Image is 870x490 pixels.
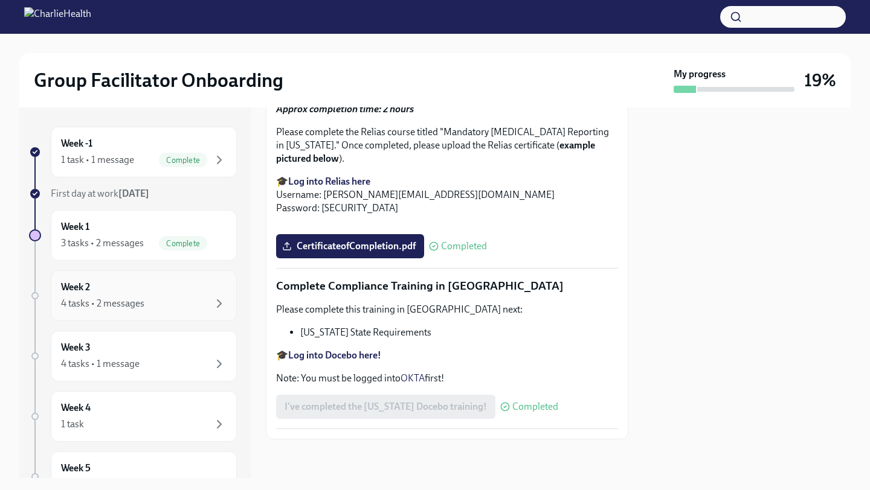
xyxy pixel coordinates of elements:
[276,103,414,115] strong: Approx completion time: 2 hours
[61,297,144,310] div: 4 tasks • 2 messages
[288,349,381,361] a: Log into Docebo here!
[61,153,134,167] div: 1 task • 1 message
[29,331,237,381] a: Week 34 tasks • 1 message
[51,188,149,199] span: First day at work
[61,357,140,371] div: 4 tasks • 1 message
[61,237,144,250] div: 3 tasks • 2 messages
[401,372,425,384] a: OKTA
[804,69,836,91] h3: 19%
[674,68,726,81] strong: My progress
[34,68,283,92] h2: Group Facilitator Onboarding
[276,126,618,165] p: Please complete the Relias course titled "Mandatory [MEDICAL_DATA] Reporting in [US_STATE]." Once...
[276,349,618,362] p: 🎓
[276,139,595,164] strong: example pictured below
[276,175,618,215] p: 🎓 Username: [PERSON_NAME][EMAIL_ADDRESS][DOMAIN_NAME] Password: [SECURITY_DATA]
[61,341,91,354] h6: Week 3
[29,210,237,261] a: Week 13 tasks • 2 messagesComplete
[300,326,618,339] li: [US_STATE] State Requirements
[61,401,91,415] h6: Week 4
[276,278,618,294] p: Complete Compliance Training in [GEOGRAPHIC_DATA]
[29,127,237,177] a: Week -11 task • 1 messageComplete
[29,391,237,442] a: Week 41 task
[24,7,91,27] img: CharlieHealth
[61,418,84,431] div: 1 task
[276,234,424,258] label: CertificateofCompletion.pdf
[276,372,618,385] p: Note: You must be logged into first!
[29,270,237,321] a: Week 24 tasks • 2 messages
[61,220,89,234] h6: Week 1
[276,303,618,316] p: Please complete this training in [GEOGRAPHIC_DATA] next:
[118,188,149,199] strong: [DATE]
[61,137,92,150] h6: Week -1
[61,462,91,475] h6: Week 5
[288,176,370,187] a: Log into Relias here
[159,156,207,165] span: Complete
[441,241,487,251] span: Completed
[61,281,90,294] h6: Week 2
[285,240,416,252] span: CertificateofCompletion.pdf
[29,187,237,200] a: First day at work[DATE]
[159,239,207,248] span: Complete
[512,402,558,412] span: Completed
